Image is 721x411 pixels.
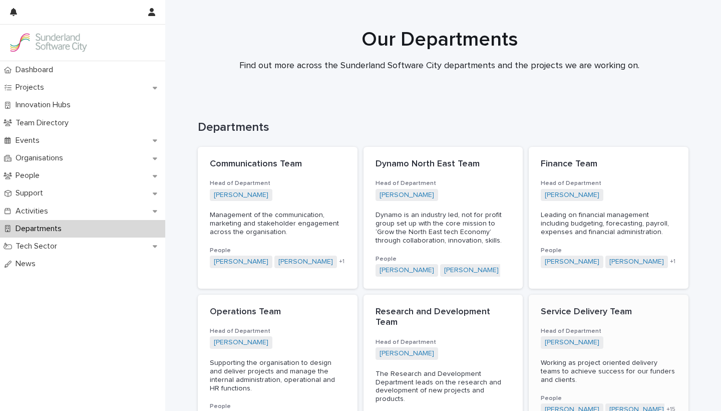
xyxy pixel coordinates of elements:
div: Supporting the organisation to design and deliver projects and manage the internal administration... [210,359,345,392]
p: Projects [12,83,52,92]
p: Organisations [12,153,71,163]
div: Management of the communication, marketing and stakeholder engagement across the organisation. [210,211,345,236]
div: Dynamo is an industry led, not for profit group set up with the core mission to ‘Grow the North E... [376,211,511,245]
a: [PERSON_NAME] [214,338,268,347]
p: News [12,259,44,269]
h3: Head of Department [541,327,676,335]
p: Departments [12,224,70,234]
a: [PERSON_NAME] [444,266,499,275]
p: Find out more across the Sunderland Software City departments and the projects we are working on. [239,61,640,72]
p: Research and Development Team [376,307,511,328]
p: Activities [12,207,56,216]
p: Communications Team [210,159,345,170]
h3: Head of Department [210,179,345,187]
div: Leading on financial management including budgeting, forecasting, payroll, expenses and financial... [541,211,676,236]
div: The Research and Development Department leads on the research and development of new projects and... [376,370,511,403]
p: Finance Team [541,159,676,170]
p: People [12,171,48,180]
h1: Our Departments [194,28,685,52]
p: Team Directory [12,118,77,128]
h1: Departments [198,120,688,135]
h3: Head of Department [541,179,676,187]
img: Kay6KQejSz2FjblR6DWv [8,33,88,53]
h3: Head of Department [376,179,511,187]
p: Operations Team [210,307,345,318]
h3: People [541,394,676,402]
h3: People [541,247,676,255]
a: [PERSON_NAME] [380,266,434,275]
p: Innovation Hubs [12,100,79,110]
p: Tech Sector [12,242,65,251]
p: Dashboard [12,65,61,75]
a: Finance TeamHead of Department[PERSON_NAME] Leading on financial management including budgeting, ... [529,147,688,289]
a: [PERSON_NAME] [214,258,268,266]
h3: People [376,255,511,263]
a: [PERSON_NAME] [545,258,599,266]
a: [PERSON_NAME] [278,258,333,266]
p: Service Delivery Team [541,307,676,318]
p: Support [12,188,51,198]
a: Communications TeamHead of Department[PERSON_NAME] Management of the communication, marketing and... [198,147,357,289]
a: Dynamo North East TeamHead of Department[PERSON_NAME] Dynamo is an industry led, not for profit g... [364,147,523,289]
span: + 1 [670,259,675,265]
div: Working as project oriented delivery teams to achieve success for our funders and clients. [541,359,676,384]
p: Dynamo North East Team [376,159,511,170]
span: + 1 [339,259,344,265]
h3: Head of Department [210,327,345,335]
a: [PERSON_NAME] [380,191,434,199]
h3: People [210,247,345,255]
h3: Head of Department [376,338,511,346]
p: Events [12,136,48,145]
a: [PERSON_NAME] [380,349,434,358]
a: [PERSON_NAME] [545,338,599,347]
a: [PERSON_NAME] [545,191,599,199]
a: [PERSON_NAME] [609,258,664,266]
a: [PERSON_NAME] [214,191,268,199]
h3: People [210,402,345,410]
